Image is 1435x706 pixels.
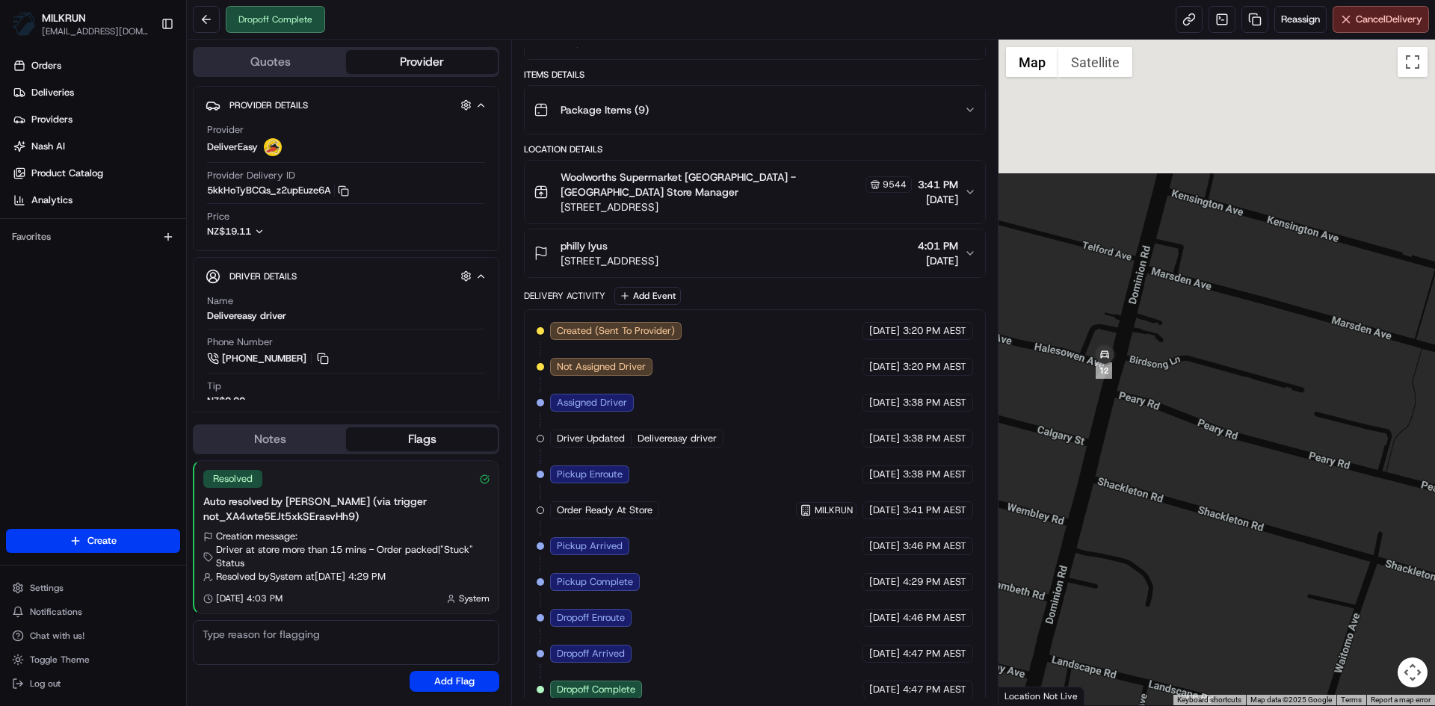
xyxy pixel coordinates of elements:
div: Auto resolved by [PERSON_NAME] (via trigger not_XA4wte5EJt5xkSErasvHh9) [203,494,490,524]
span: Package Items ( 9 ) [561,102,649,117]
span: 3:41 PM AEST [903,504,966,517]
div: Favorites [6,225,180,249]
button: CancelDelivery [1333,6,1429,33]
button: Flags [346,427,498,451]
button: MILKRUN [42,10,86,25]
span: 4:29 PM AEST [903,575,966,589]
span: 3:46 PM AEST [903,539,966,553]
button: Notes [194,427,346,451]
span: Assigned Driver [557,396,627,409]
div: Items Details [524,69,985,81]
span: Created (Sent To Provider) [557,324,675,338]
span: System [459,592,490,604]
span: Settings [30,582,64,594]
div: Location Not Live [999,687,1084,705]
span: Driver Updated [557,432,625,445]
button: Woolworths Supermarket [GEOGRAPHIC_DATA] - [GEOGRAPHIC_DATA] Store Manager9544[STREET_ADDRESS]3:4... [525,161,984,223]
span: Delivereasy driver [638,432,717,445]
span: Order Ready At Store [557,504,652,517]
span: DeliverEasy [207,140,258,154]
span: Chat with us! [30,630,84,642]
span: 3:38 PM AEST [903,432,966,445]
span: 4:46 PM AEST [903,611,966,625]
button: Log out [6,673,180,694]
span: Dropoff Complete [557,683,635,696]
a: Analytics [6,188,186,212]
span: Resolved by System [216,570,303,583]
span: 3:38 PM AEST [903,396,966,409]
span: Map data ©2025 Google [1250,696,1332,704]
span: 3:38 PM AEST [903,468,966,481]
a: Deliveries [6,81,186,105]
span: [DATE] [918,192,958,207]
button: Show street map [1006,47,1058,77]
span: Dropoff Enroute [557,611,625,625]
span: [DATE] [869,539,900,553]
img: Google [1002,686,1052,705]
button: Show satellite imagery [1058,47,1132,77]
span: Price [207,210,229,223]
span: Name [207,294,233,308]
span: [DATE] [869,683,900,696]
span: Pickup Enroute [557,468,623,481]
span: [DATE] [869,611,900,625]
a: Terms [1341,696,1362,704]
button: Reassign [1274,6,1327,33]
span: Dropoff Arrived [557,647,625,660]
img: delivereasy_logo.png [264,138,282,156]
div: Delivereasy driver [207,309,286,323]
button: NZ$19.11 [207,225,339,238]
span: Create [87,534,117,548]
button: Driver Details [206,264,487,288]
button: Provider [346,50,498,74]
button: Map camera controls [1398,657,1428,687]
span: [STREET_ADDRESS] [561,253,658,268]
span: Product Catalog [31,167,103,180]
span: NZ$19.11 [207,225,251,238]
button: Toggle Theme [6,649,180,670]
button: Provider Details [206,93,487,117]
button: Settings [6,578,180,598]
span: [DATE] [869,396,900,409]
div: Delivery Activity [524,290,605,302]
span: 3:20 PM AEST [903,360,966,374]
span: Driver Details [229,270,297,282]
span: 3:20 PM AEST [903,324,966,338]
span: 3:41 PM [918,177,958,192]
span: Driver at store more than 15 mins - Order packed | "Stuck" Status [216,543,490,570]
span: [DATE] 4:03 PM [216,592,283,604]
button: Chat with us! [6,625,180,646]
span: [DATE] [869,647,900,660]
span: Toggle Theme [30,654,90,666]
button: MILKRUNMILKRUN[EMAIL_ADDRESS][DOMAIN_NAME] [6,6,155,42]
span: [DATE] [869,468,900,481]
span: 9544 [883,179,907,191]
span: [DATE] [918,253,958,268]
span: [DATE] [869,360,900,374]
span: Deliveries [31,86,74,99]
a: Open this area in Google Maps (opens a new window) [1002,686,1052,705]
a: Product Catalog [6,161,186,185]
button: [EMAIL_ADDRESS][DOMAIN_NAME] [42,25,149,37]
span: Not Assigned Driver [557,360,646,374]
a: Orders [6,54,186,78]
span: Analytics [31,193,72,207]
button: 5kkHoTyBCQs_z2upEuze6A [207,184,349,197]
span: [PHONE_NUMBER] [222,352,306,365]
span: Creation message: [216,530,297,543]
span: Orders [31,59,61,72]
span: 4:47 PM AEST [903,647,966,660]
span: Providers [31,113,72,126]
span: 4:01 PM [918,238,958,253]
span: Woolworths Supermarket [GEOGRAPHIC_DATA] - [GEOGRAPHIC_DATA] Store Manager [561,170,862,199]
span: [DATE] [869,504,900,517]
span: Pickup Arrived [557,539,623,553]
button: Notifications [6,601,180,622]
button: Add Event [614,287,681,305]
a: Report a map error [1371,696,1431,704]
span: Provider Details [229,99,308,111]
div: 12 [1096,362,1112,379]
div: Resolved [203,470,262,488]
button: Add Flag [410,671,499,692]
